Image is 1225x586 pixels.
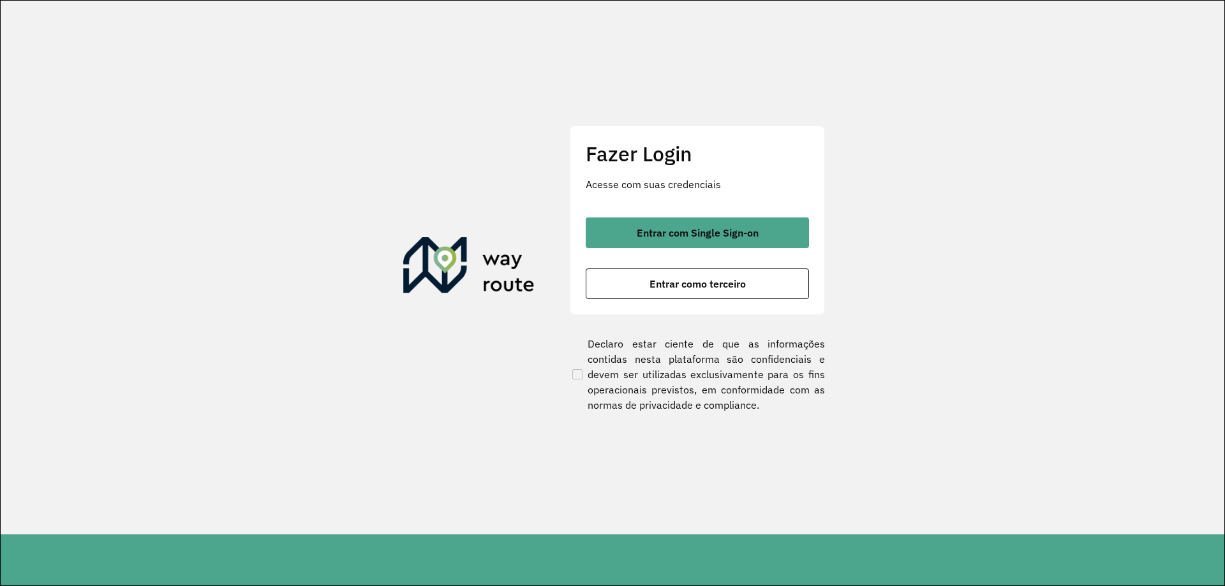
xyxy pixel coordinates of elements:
span: Entrar com Single Sign-on [637,228,759,238]
button: button [586,217,809,248]
label: Declaro estar ciente de que as informações contidas nesta plataforma são confidenciais e devem se... [570,336,825,413]
h2: Fazer Login [586,142,809,166]
p: Acesse com suas credenciais [586,177,809,192]
img: Roteirizador AmbevTech [403,237,535,298]
button: button [586,268,809,299]
span: Entrar como terceiro [650,279,746,289]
